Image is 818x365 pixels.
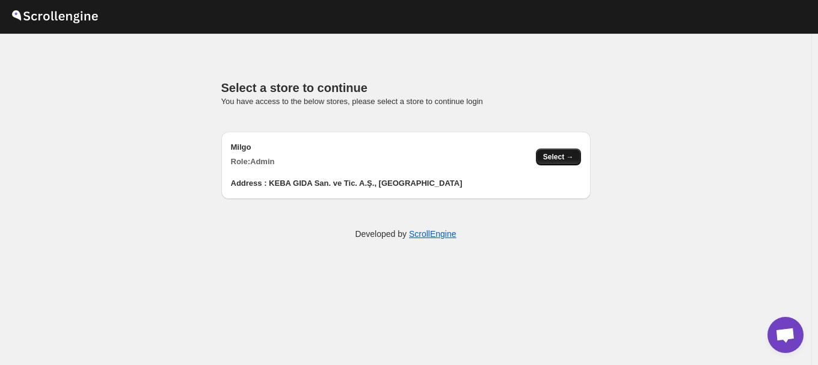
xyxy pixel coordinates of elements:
[409,229,457,239] a: ScrollEngine
[221,81,367,94] span: Select a store to continue
[231,157,275,166] b: Role: Admin
[221,96,591,108] p: You have access to the below stores, please select a store to continue login
[231,179,463,188] b: Address : KEBA GIDA San. ve Tic. A.Ş., [GEOGRAPHIC_DATA]
[767,317,804,353] div: Açık sohbet
[543,152,574,162] span: Select →
[231,143,251,152] b: Milgo
[536,149,581,165] button: Select →
[355,228,456,240] p: Developed by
